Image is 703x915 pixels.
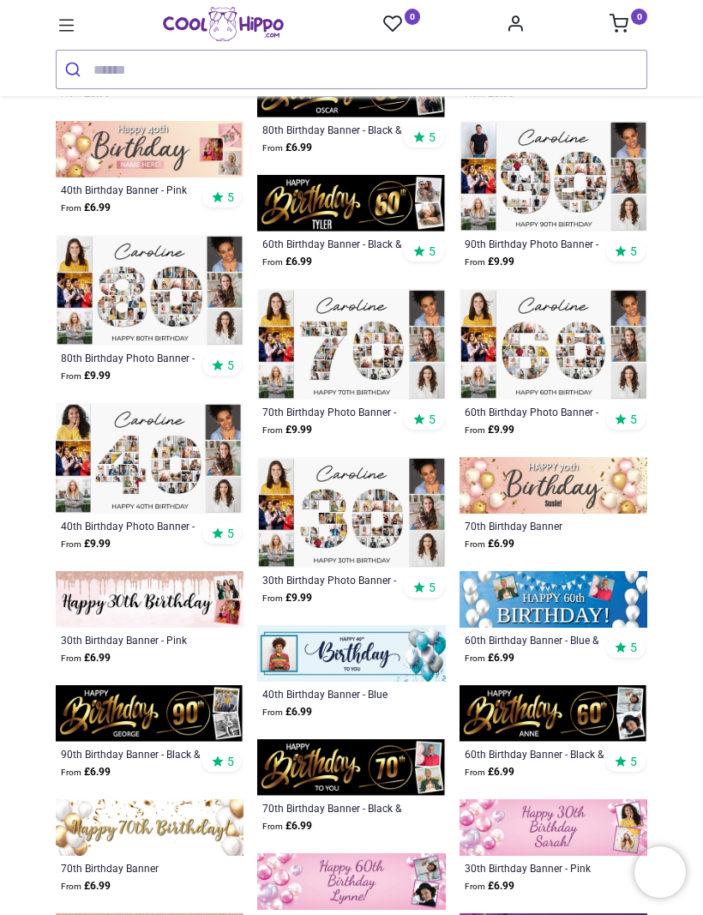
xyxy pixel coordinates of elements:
span: 5 [227,190,234,205]
span: 5 [429,129,436,145]
span: From [262,593,283,603]
strong: £ 9.99 [262,422,312,438]
a: 60th Birthday Banner - Black & Gold [465,747,607,761]
strong: £ 6.99 [262,140,312,156]
span: From [262,425,283,435]
img: Personalised 40th Birthday Photo Banner - Add Photos - Custom Text [56,403,243,514]
span: 5 [227,754,234,769]
a: Account Info [506,19,525,33]
span: 5 [630,244,637,259]
a: 0 [610,19,647,33]
button: Submit [57,51,93,88]
span: From [465,653,485,663]
a: 40th Birthday Banner - Pink [61,183,203,196]
span: From [262,707,283,717]
div: 70th Birthday Banner [465,519,607,533]
img: Happy 70th Birthday Banner - Pink & Gold Balloons [460,457,647,514]
span: 5 [630,640,637,655]
img: Personalised Happy 70th Birthday Banner - Black & Gold - 2 Photo Upload [257,739,445,796]
span: 5 [429,580,436,595]
div: 70th Birthday Banner - Black & Gold [262,801,405,815]
strong: £ 6.99 [61,200,111,216]
a: 60th Birthday Banner - Black & Gold [262,237,405,250]
a: 80th Birthday Photo Banner - Add Photos [61,351,203,364]
span: From [61,882,81,891]
strong: £ 6.99 [61,764,111,780]
span: From [465,257,485,267]
span: From [61,203,81,213]
a: 70th Birthday Banner [61,861,203,875]
img: Happy 60th Birthday Banner - Pink Balloons - 2 Photo Upload [257,853,445,910]
a: 70th Birthday Photo Banner - Add Photos [262,405,405,418]
span: From [61,371,81,381]
a: 90th Birthday Photo Banner - Add Photos [465,237,607,250]
span: From [262,257,283,267]
img: Personalised 60th Birthday Photo Banner - Add Photos - Custom Text [460,289,647,400]
img: Personalised 90th Birthday Photo Banner - Add Photos - Custom Text [460,121,647,232]
a: 80th Birthday Banner - Black & Gold [262,123,405,136]
sup: 0 [631,9,647,25]
img: Personalised Happy 40th Birthday Banner - Pink - Custom Name & 3 Photo Upload [56,121,243,178]
span: From [61,89,81,99]
strong: £ 9.99 [262,590,312,606]
a: 90th Birthday Banner - Black & Gold [61,747,203,761]
img: Personalised 30th Birthday Photo Banner - Add Photos - Custom Text [257,457,445,568]
iframe: Brevo live chat [634,846,686,898]
span: From [465,768,485,777]
a: 60th Birthday Photo Banner - Add Photos [465,405,607,418]
img: Personalised Happy 90th Birthday Banner - Black & Gold - Custom Name & 2 Photo Upload [56,685,243,742]
a: 30th Birthday Photo Banner - Add Photos [262,573,405,587]
span: From [61,768,81,777]
a: 60th Birthday Banner - Blue & White [465,633,607,647]
span: 5 [630,412,637,427]
strong: £ 6.99 [465,536,514,552]
span: 5 [227,526,234,541]
span: 5 [630,754,637,769]
strong: £ 9.99 [465,254,514,270]
span: From [262,822,283,831]
strong: £ 6.99 [61,878,111,894]
img: Personalised 70th Birthday Photo Banner - Add Photos - Custom Text [257,289,445,400]
span: 5 [429,412,436,427]
strong: £ 6.99 [262,818,312,834]
span: 5 [429,244,436,259]
img: Personalised Happy 60th Birthday Banner - Black & Gold - Custom Name & 2 Photo Upload [257,175,445,232]
span: From [61,539,81,549]
span: From [465,425,485,435]
img: Personalised Happy 60th Birthday Banner - Black & Gold - 2 Photo Upload [460,685,647,742]
img: Cool Hippo [163,7,284,41]
span: From [262,143,283,153]
a: 40th Birthday Banner - Blue White Balloons [262,687,405,701]
a: 40th Birthday Photo Banner - Add Photos [61,519,203,533]
img: Personalised Happy 60th Birthday Banner - Blue & White - 2 Photo Upload [460,571,647,628]
span: From [465,882,485,891]
img: Personalised 80th Birthday Photo Banner - Add Photos - Custom Text [56,235,243,346]
strong: £ 9.99 [465,422,514,438]
a: 30th Birthday Banner - Pink Glitter [61,633,203,647]
strong: £ 9.99 [61,368,111,384]
strong: £ 9.99 [61,536,111,552]
img: Happy 30th Birthday Banner - Pink Balloons - 2 Photo Upload [460,799,647,856]
span: From [465,539,485,549]
a: Logo of Cool Hippo [163,7,284,41]
strong: £ 6.99 [465,650,514,666]
a: 30th Birthday Banner - Pink Balloons [465,861,607,875]
strong: £ 6.99 [465,764,514,780]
